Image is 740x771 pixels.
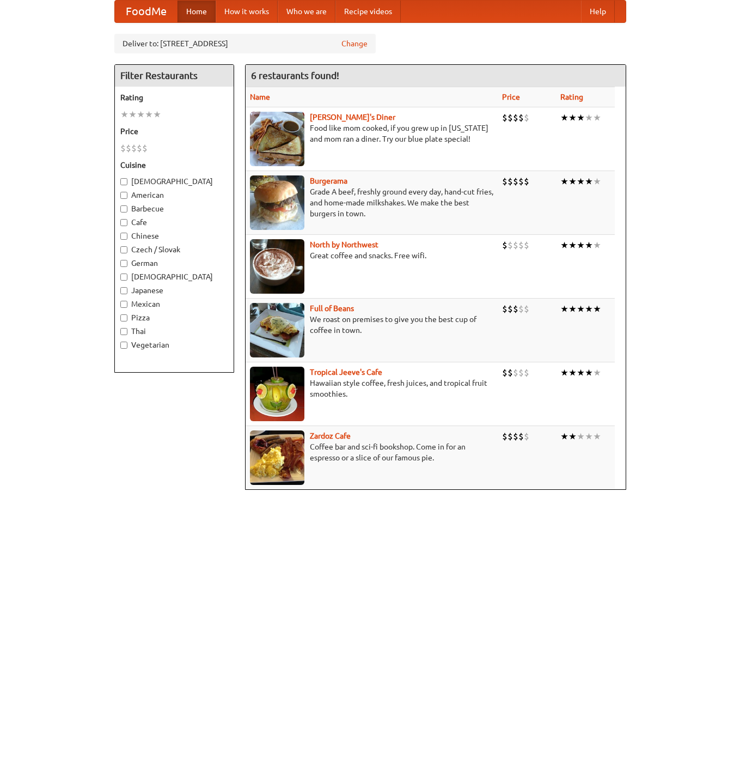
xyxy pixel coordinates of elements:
[568,367,577,379] li: ★
[585,367,593,379] li: ★
[120,246,127,253] input: Czech / Slovak
[560,430,568,442] li: ★
[513,175,518,187] li: $
[507,112,513,124] li: $
[120,328,127,335] input: Thai
[137,142,142,154] li: $
[115,1,178,22] a: FoodMe
[120,271,228,282] label: [DEMOGRAPHIC_DATA]
[502,367,507,379] li: $
[310,113,395,122] a: [PERSON_NAME]'s Diner
[524,430,529,442] li: $
[568,430,577,442] li: ★
[310,432,351,440] a: Zardoz Cafe
[250,239,304,294] img: north.jpg
[568,112,577,124] li: ★
[568,303,577,315] li: ★
[524,112,529,124] li: $
[524,239,529,251] li: $
[153,108,161,120] li: ★
[126,142,131,154] li: $
[507,303,513,315] li: $
[513,430,518,442] li: $
[518,367,524,379] li: $
[560,303,568,315] li: ★
[310,177,347,185] a: Burgerama
[250,430,304,485] img: zardoz.jpg
[120,244,228,255] label: Czech / Slovak
[507,175,513,187] li: $
[513,367,518,379] li: $
[120,142,126,154] li: $
[137,108,145,120] li: ★
[568,239,577,251] li: ★
[250,441,493,463] p: Coffee bar and sci-fi bookshop. Come in for an espresso or a slice of our famous pie.
[120,178,127,185] input: [DEMOGRAPHIC_DATA]
[507,430,513,442] li: $
[524,303,529,315] li: $
[120,205,127,213] input: Barbecue
[524,367,529,379] li: $
[593,112,601,124] li: ★
[560,175,568,187] li: ★
[131,142,137,154] li: $
[518,430,524,442] li: $
[120,260,127,267] input: German
[120,285,228,296] label: Japanese
[278,1,335,22] a: Who we are
[593,303,601,315] li: ★
[341,38,368,49] a: Change
[120,217,228,228] label: Cafe
[120,176,228,187] label: [DEMOGRAPHIC_DATA]
[502,175,507,187] li: $
[310,240,378,249] a: North by Northwest
[250,314,493,336] p: We roast on premises to give you the best cup of coffee in town.
[120,126,228,137] h5: Price
[581,1,615,22] a: Help
[250,378,493,399] p: Hawaiian style coffee, fresh juices, and tropical fruit smoothies.
[251,70,339,81] ng-pluralize: 6 restaurants found!
[577,303,585,315] li: ★
[120,233,127,240] input: Chinese
[577,430,585,442] li: ★
[120,287,127,294] input: Japanese
[577,367,585,379] li: ★
[585,303,593,315] li: ★
[524,175,529,187] li: $
[577,112,585,124] li: ★
[585,430,593,442] li: ★
[250,250,493,261] p: Great coffee and snacks. Free wifi.
[507,239,513,251] li: $
[568,175,577,187] li: ★
[120,301,127,308] input: Mexican
[310,304,354,313] a: Full of Beans
[593,239,601,251] li: ★
[577,239,585,251] li: ★
[250,112,304,166] img: sallys.jpg
[518,112,524,124] li: $
[120,274,127,281] input: [DEMOGRAPHIC_DATA]
[560,239,568,251] li: ★
[502,430,507,442] li: $
[115,65,234,87] h4: Filter Restaurants
[513,303,518,315] li: $
[129,108,137,120] li: ★
[120,160,228,171] h5: Cuisine
[120,342,127,349] input: Vegetarian
[560,93,583,101] a: Rating
[310,368,382,377] b: Tropical Jeeve's Cafe
[585,175,593,187] li: ★
[216,1,278,22] a: How it works
[114,34,376,53] div: Deliver to: [STREET_ADDRESS]
[518,239,524,251] li: $
[120,92,228,103] h5: Rating
[120,203,228,214] label: Barbecue
[120,339,228,350] label: Vegetarian
[142,142,148,154] li: $
[120,312,228,323] label: Pizza
[335,1,401,22] a: Recipe videos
